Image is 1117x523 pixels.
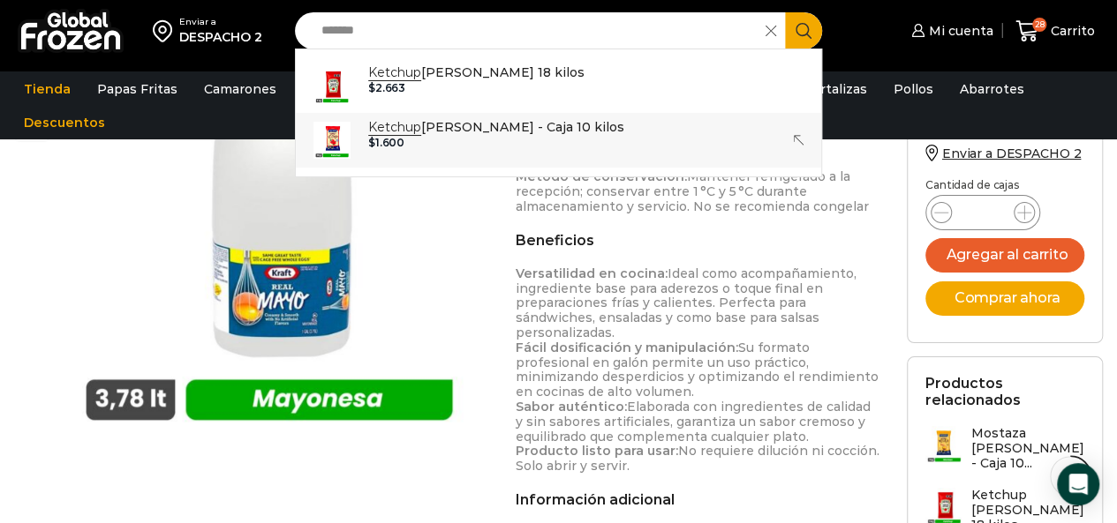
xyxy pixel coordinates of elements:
[516,266,880,474] p: Ideal como acompañamiento, ingrediente base para aderezos o toque final en preparaciones frías y ...
[15,72,79,106] a: Tienda
[179,28,262,46] div: DESPACHO 2
[516,491,880,508] h2: Información adicional
[925,281,1084,316] button: Comprar ahora
[793,72,876,106] a: Hortalizas
[966,200,1000,225] input: Product quantity
[296,58,822,113] a: Ketchup[PERSON_NAME] 18 kilos $2.663
[1032,18,1046,32] span: 28
[925,375,1084,408] h2: Productos relacionados
[925,426,1084,479] a: Mostaza [PERSON_NAME] - Caja 10...
[153,16,179,46] img: address-field-icon.svg
[179,16,262,28] div: Enviar a
[368,64,421,81] strong: Ketchup
[368,81,375,94] span: $
[925,146,1081,161] a: Enviar a DESPACHO 2
[516,399,627,415] strong: Sabor auténtico:
[942,146,1081,161] span: Enviar a DESPACHO 2
[368,63,585,82] p: [PERSON_NAME] 18 kilos
[925,179,1084,191] p: Cantidad de cajas
[368,81,405,94] bdi: 2.663
[925,22,993,40] span: Mi cuenta
[88,72,186,106] a: Papas Fritas
[907,13,993,49] a: Mi cuenta
[296,113,822,168] a: Ketchup[PERSON_NAME] - Caja 10 kilos $1.600
[368,117,624,137] p: [PERSON_NAME] - Caja 10 kilos
[368,119,421,136] strong: Ketchup
[1057,463,1099,505] div: Open Intercom Messenger
[368,136,375,149] span: $
[925,238,1084,273] button: Agregar al carrito
[195,72,285,106] a: Camarones
[1046,22,1095,40] span: Carrito
[15,106,114,139] a: Descuentos
[516,232,880,249] h2: Beneficios
[1011,11,1099,52] a: 28 Carrito
[951,72,1033,106] a: Abarrotes
[971,426,1084,470] h3: Mostaza [PERSON_NAME] - Caja 10...
[516,443,678,459] strong: Producto listo para usar:
[885,72,942,106] a: Pollos
[516,265,668,281] strong: Versatilidad en cocina:
[516,340,738,355] strong: Fácil dosificación y manipulación:
[368,136,404,149] bdi: 1.600
[785,12,822,49] button: Search button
